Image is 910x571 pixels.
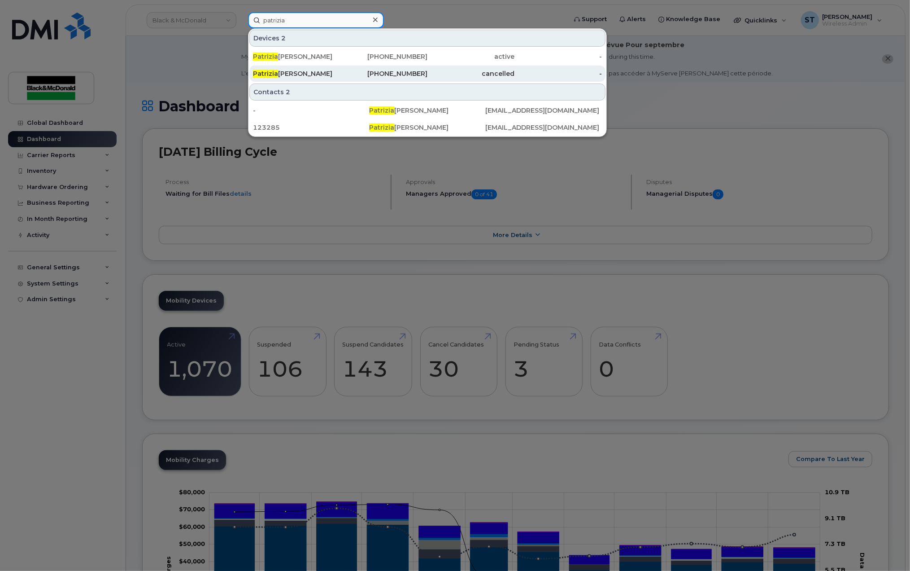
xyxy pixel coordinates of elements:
span: Patrizia [369,106,394,114]
div: [PERSON_NAME] [253,69,340,78]
div: 123285 [253,123,369,132]
div: [PHONE_NUMBER] [340,69,428,78]
div: cancelled [427,69,515,78]
span: Patrizia [369,123,394,132]
span: Patrizia [253,53,278,61]
div: - [253,106,369,115]
div: Contacts [249,83,605,101]
span: Patrizia [253,70,278,78]
span: 2 [286,88,290,97]
div: [PERSON_NAME] [253,52,340,61]
div: [EMAIL_ADDRESS][DOMAIN_NAME] [486,123,602,132]
span: 2 [281,34,286,43]
div: - [515,69,602,78]
div: - [515,52,602,61]
div: [PERSON_NAME] [369,106,485,115]
a: Patrizia[PERSON_NAME][PHONE_NUMBER]cancelled- [249,66,605,82]
a: -Patrizia[PERSON_NAME][EMAIL_ADDRESS][DOMAIN_NAME] [249,102,605,119]
div: [PERSON_NAME] [369,123,485,132]
div: [PHONE_NUMBER] [340,52,428,61]
div: active [427,52,515,61]
div: Devices [249,30,605,47]
div: [EMAIL_ADDRESS][DOMAIN_NAME] [486,106,602,115]
a: 123285Patrizia[PERSON_NAME][EMAIL_ADDRESS][DOMAIN_NAME] [249,119,605,136]
a: Patrizia[PERSON_NAME][PHONE_NUMBER]active- [249,48,605,65]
